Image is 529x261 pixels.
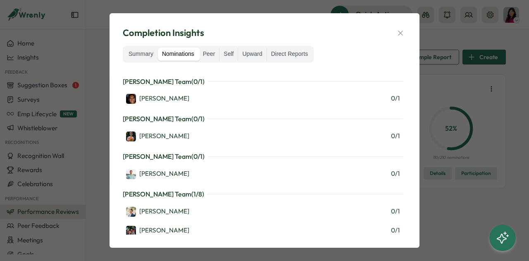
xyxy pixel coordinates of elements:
[126,132,189,141] div: [PERSON_NAME]
[126,226,136,236] img: Jorge Meyer
[123,114,205,124] p: [PERSON_NAME] Team ( 0 / 1 )
[123,26,204,39] span: Completion Insights
[219,48,238,61] label: Self
[126,226,189,236] div: [PERSON_NAME]
[126,94,136,104] img: Jason Tolentino
[267,48,312,61] label: Direct Reports
[126,168,189,179] a: Miles Pereira[PERSON_NAME]
[391,169,400,178] span: 0 / 1
[126,207,136,217] img: Charles Su
[391,132,400,141] span: 0 / 1
[126,206,189,217] a: Charles Su[PERSON_NAME]
[126,169,136,179] img: Miles Pereira
[391,207,400,216] span: 0 / 1
[123,77,205,87] p: [PERSON_NAME] Team ( 0 / 1 )
[126,169,189,179] div: [PERSON_NAME]
[199,48,219,61] label: Peer
[126,207,189,217] div: [PERSON_NAME]
[391,226,400,235] span: 0 / 1
[126,131,189,141] a: Andrew Ponec[PERSON_NAME]
[158,48,198,61] label: Nominations
[126,94,189,104] div: [PERSON_NAME]
[126,225,189,236] a: Jorge Meyer[PERSON_NAME]
[391,94,400,103] span: 0 / 1
[126,93,189,104] a: Jason Tolentino[PERSON_NAME]
[123,151,205,162] p: [PERSON_NAME] Team ( 0 / 1 )
[124,48,157,61] label: Summary
[123,189,204,199] p: [PERSON_NAME] Team ( 1 / 8 )
[126,132,136,141] img: Andrew Ponec
[238,48,266,61] label: Upward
